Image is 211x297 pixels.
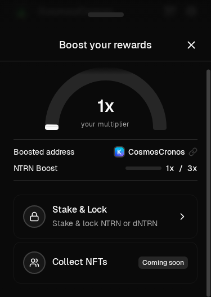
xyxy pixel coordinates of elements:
span: CosmosCronos [128,146,185,157]
span: Collect NFTs [52,256,107,269]
span: your multiplier [81,119,130,130]
button: KeplrCosmosCronos [114,146,197,157]
div: / [125,162,197,174]
button: Close [185,37,197,53]
div: Boost your rewards [59,37,152,53]
button: Stake & LockStake & lock NTRN or dNTRN [14,195,197,238]
div: NTRN Boost [14,163,57,174]
div: Coming soon [138,256,188,269]
div: Boosted address [14,146,74,157]
span: Stake & lock NTRN or dNTRN [52,218,158,228]
img: Keplr [115,147,124,156]
button: Collect NFTsComing soon [14,242,197,283]
span: Stake & Lock [52,204,107,215]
